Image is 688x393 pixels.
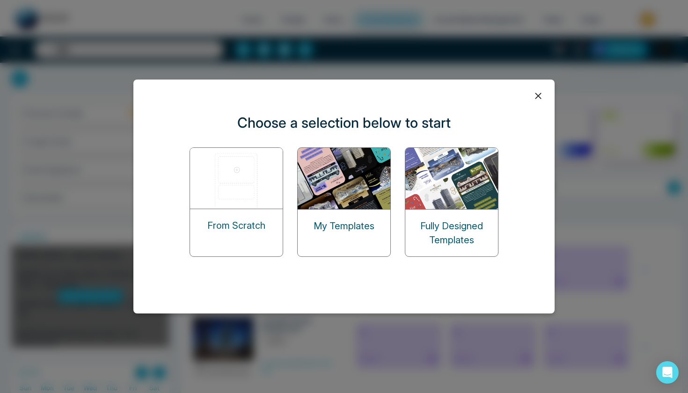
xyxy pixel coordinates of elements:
[405,219,498,247] p: Fully Designed Templates
[656,361,679,384] div: Open Intercom Messenger
[207,218,265,233] p: From Scratch
[298,148,391,209] img: my-templates.png
[405,148,499,209] img: designed-templates.png
[314,219,374,233] p: My Templates
[237,112,451,133] p: Choose a selection below to start
[190,148,284,209] img: start-from-scratch.png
